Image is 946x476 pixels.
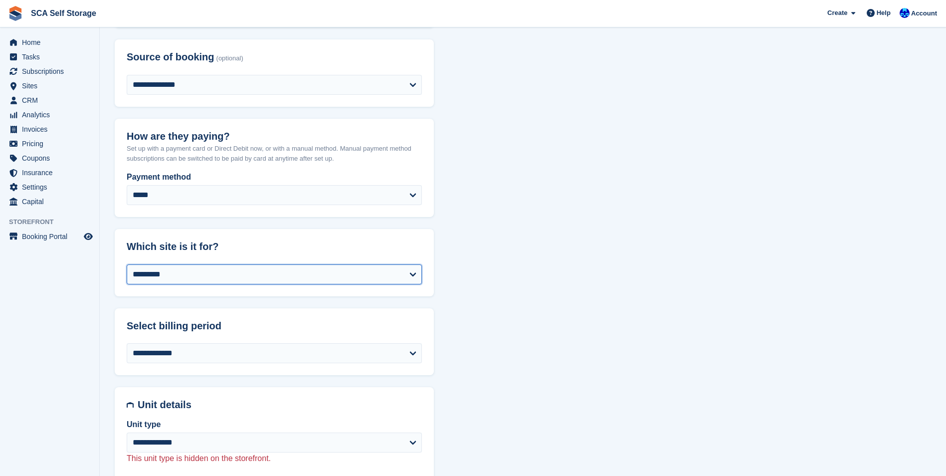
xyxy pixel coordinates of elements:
h2: How are they paying? [127,131,422,142]
img: stora-icon-8386f47178a22dfd0bd8f6a31ec36ba5ce8667c1dd55bd0f319d3a0aa187defe.svg [8,6,23,21]
a: Preview store [82,231,94,242]
a: menu [5,108,94,122]
span: Settings [22,180,82,194]
span: Storefront [9,217,99,227]
span: Help [877,8,891,18]
label: Unit type [127,419,422,431]
span: Subscriptions [22,64,82,78]
span: (optional) [216,55,243,62]
a: menu [5,64,94,78]
span: Home [22,35,82,49]
span: Invoices [22,122,82,136]
span: Source of booking [127,51,214,63]
h2: Select billing period [127,320,422,332]
img: unit-details-icon-595b0c5c156355b767ba7b61e002efae458ec76ed5ec05730b8e856ff9ea34a9.svg [127,399,134,411]
span: Insurance [22,166,82,180]
span: Capital [22,195,82,209]
span: Account [911,8,937,18]
span: Sites [22,79,82,93]
a: menu [5,50,94,64]
a: menu [5,122,94,136]
h2: Which site is it for? [127,241,422,252]
p: This unit type is hidden on the storefront. [127,453,422,465]
a: menu [5,230,94,243]
a: menu [5,137,94,151]
span: Pricing [22,137,82,151]
span: Create [827,8,847,18]
span: Tasks [22,50,82,64]
a: menu [5,151,94,165]
span: CRM [22,93,82,107]
a: menu [5,195,94,209]
a: menu [5,180,94,194]
img: Kelly Neesham [900,8,910,18]
a: menu [5,79,94,93]
span: Coupons [22,151,82,165]
a: SCA Self Storage [27,5,100,21]
span: Analytics [22,108,82,122]
label: Payment method [127,171,422,183]
span: Booking Portal [22,230,82,243]
h2: Unit details [138,399,422,411]
a: menu [5,166,94,180]
p: Set up with a payment card or Direct Debit now, or with a manual method. Manual payment method su... [127,144,422,163]
a: menu [5,93,94,107]
a: menu [5,35,94,49]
